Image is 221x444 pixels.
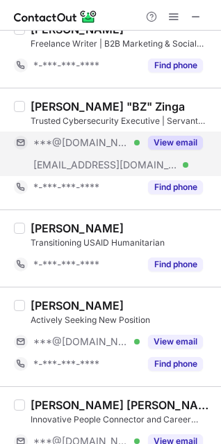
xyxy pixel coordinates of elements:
[14,8,97,25] img: ContactOut v5.3.10
[31,237,213,249] div: Transitioning USAID Humanitarian
[148,257,203,271] button: Reveal Button
[31,314,213,326] div: Actively Seeking New Position
[31,413,213,426] div: Innovative People Connector and Career Influencer Who Believes That Greatness Isn’t Made, It’s Re...
[31,38,213,50] div: Freelance Writer | B2B Marketing & Social Media | Gen X | Stroke Advocate | Humanist | Skeptic
[31,398,213,412] div: [PERSON_NAME] [PERSON_NAME]
[148,136,203,150] button: Reveal Button
[148,180,203,194] button: Reveal Button
[148,357,203,371] button: Reveal Button
[33,335,129,348] span: ***@[DOMAIN_NAME]
[148,335,203,349] button: Reveal Button
[31,115,213,127] div: Trusted Cybersecurity Executive | Servant Leader | Boardroom Strategist | Navy Commander | Coach ...
[31,299,124,312] div: [PERSON_NAME]
[31,221,124,235] div: [PERSON_NAME]
[148,58,203,72] button: Reveal Button
[33,136,129,149] span: ***@[DOMAIN_NAME]
[33,159,178,171] span: [EMAIL_ADDRESS][DOMAIN_NAME]
[31,100,185,113] div: [PERSON_NAME] "BZ" Zinga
